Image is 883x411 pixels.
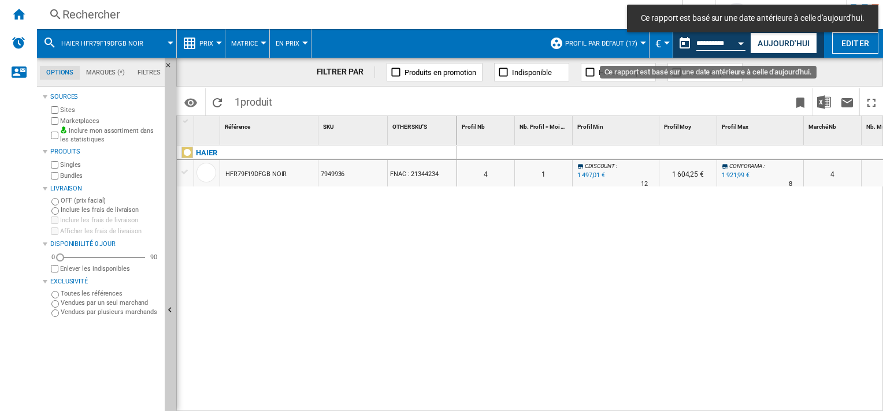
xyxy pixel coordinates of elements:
button: Baisse de prix [667,63,743,81]
div: 4 [804,160,861,186]
input: Afficher les frais de livraison [51,227,58,235]
input: Inclure mon assortiment dans les statistiques [51,128,58,143]
label: Marketplaces [60,117,160,125]
label: Singles [60,160,160,169]
button: Hausse de prix [581,63,656,81]
input: OFF (prix facial) [51,198,59,206]
div: Délai de livraison : 8 jours [789,178,792,190]
div: € [655,29,667,58]
label: Vendues par un seul marchand [61,298,160,307]
span: Profil Nb [462,124,485,130]
label: Toutes les références [61,289,160,298]
div: Sort None [662,116,717,134]
button: Open calendar [731,31,752,52]
label: Vendues par plusieurs marchands [61,308,160,316]
div: FNAC : 21344234 [388,160,457,186]
label: Afficher les frais de livraison [60,227,160,236]
button: md-calendar [673,32,696,55]
div: Sort None [321,116,387,134]
span: Hausse de prix [599,68,647,77]
div: Délai de livraison : 12 jours [641,178,648,190]
div: Sort None [222,116,318,134]
img: alerts-logo.svg [12,36,25,50]
span: : [763,163,765,169]
button: Créer un favoris [789,88,812,115]
input: Vendues par un seul marchand [51,300,59,308]
button: Indisponible [494,63,569,81]
div: Prix [183,29,219,58]
input: Vendues par plusieurs marchands [51,309,59,317]
div: Profil Min Sort None [575,116,659,134]
button: Plein écran [860,88,883,115]
span: SKU [323,124,334,130]
button: Envoyer ce rapport par email [836,88,859,115]
button: En Prix [276,29,305,58]
span: Profil Max [722,124,748,130]
div: Marché Nb Sort None [806,116,861,134]
div: OTHER SKU'S Sort None [390,116,457,134]
input: Inclure les frais de livraison [51,216,58,224]
md-menu: Currency [650,29,673,58]
md-slider: Disponibilité [60,252,145,263]
input: Toutes les références [51,291,59,298]
div: Sort None [390,116,457,134]
div: 0 [49,253,58,261]
span: En Prix [276,40,299,47]
div: HAIER HFR79F19DFGB NOIR [43,29,170,58]
input: Bundles [51,172,58,180]
span: 1 [229,88,278,113]
div: Exclusivité [50,277,160,286]
label: OFF (prix facial) [61,196,160,205]
div: Sort None [719,116,803,134]
button: Editer [832,32,878,54]
span: Profil Moy [664,124,691,130]
span: Ce rapport est basé sur une date antérieure à celle d'aujourd'hui. [637,13,868,24]
span: CDISCOUNT [585,163,615,169]
label: Bundles [60,171,160,180]
label: Inclure mon assortiment dans les statistiques [60,126,160,144]
md-tab-item: Options [40,66,80,80]
span: Produits en promotion [405,68,476,77]
label: Sites [60,106,160,114]
button: Options [179,92,202,113]
div: 90 [147,253,160,261]
span: : [616,163,617,169]
div: Sort None [459,116,514,134]
span: Marché Nb [808,124,836,130]
div: 1 604,25 € [659,160,717,186]
span: produit [240,96,272,108]
div: 7949936 [318,160,387,186]
span: € [655,38,661,50]
div: SKU Sort None [321,116,387,134]
div: Mise à jour : samedi 23 août 2025 00:00 [576,170,605,181]
input: Sites [51,106,58,114]
div: Produits [50,147,160,156]
div: Sort None [196,116,220,134]
span: Baisse de prix [685,68,731,77]
div: FILTRER PAR [317,66,376,78]
span: HAIER HFR79F19DFGB NOIR [61,40,143,47]
button: Aujourd'hui [750,32,817,54]
div: HFR79F19DFGB NOIR [225,161,287,188]
input: Singles [51,161,58,169]
img: excel-24x24.png [817,95,831,109]
div: Profil Max Sort None [719,116,803,134]
div: Référence Sort None [222,116,318,134]
button: HAIER HFR79F19DFGB NOIR [61,29,155,58]
span: Référence [225,124,250,130]
div: Sources [50,92,160,102]
div: Nb. Profil < Moi Sort None [517,116,572,134]
span: OTHER SKU'S [392,124,427,130]
input: Inclure les frais de livraison [51,207,59,215]
button: Produits en promotion [387,63,483,81]
button: Prix [199,29,219,58]
div: Rechercher [62,6,652,23]
button: Profil par défaut (17) [565,29,643,58]
button: Matrice [231,29,264,58]
div: Sort None [806,116,861,134]
div: Sort None [517,116,572,134]
button: Recharger [206,88,229,115]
